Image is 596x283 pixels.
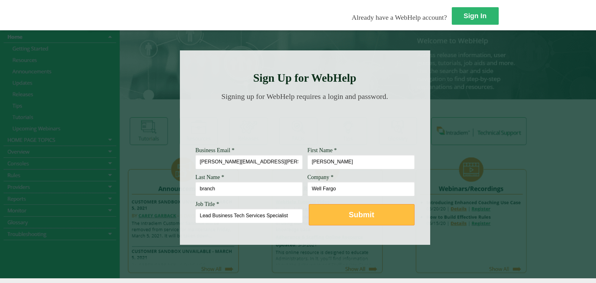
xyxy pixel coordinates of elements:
button: Submit [309,204,415,225]
strong: Sign In [464,12,486,20]
strong: Submit [349,210,374,219]
span: Already have a WebHelp account? [352,13,447,21]
strong: Sign Up for WebHelp [253,72,356,84]
span: First Name * [308,147,337,153]
span: Job Title * [196,201,219,207]
span: Company * [308,174,334,180]
span: Signing up for WebHelp requires a login and password. [222,92,388,100]
img: Need Credentials? Sign up below. Have Credentials? Use the sign-in button. [199,107,411,138]
span: Last Name * [196,174,224,180]
a: Sign In [452,7,499,25]
span: Business Email * [196,147,235,153]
